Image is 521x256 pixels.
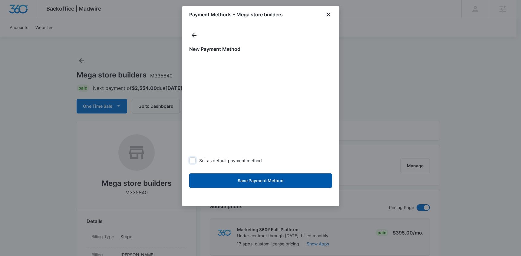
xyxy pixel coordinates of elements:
[189,157,332,164] label: Set as default payment method
[188,57,333,155] iframe: Secure payment input frame
[189,173,332,188] button: Save Payment Method
[189,11,283,18] h1: Payment Methods – Mega store builders
[189,31,199,40] button: actions.back
[189,45,332,53] h1: New Payment Method
[325,11,332,18] button: close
